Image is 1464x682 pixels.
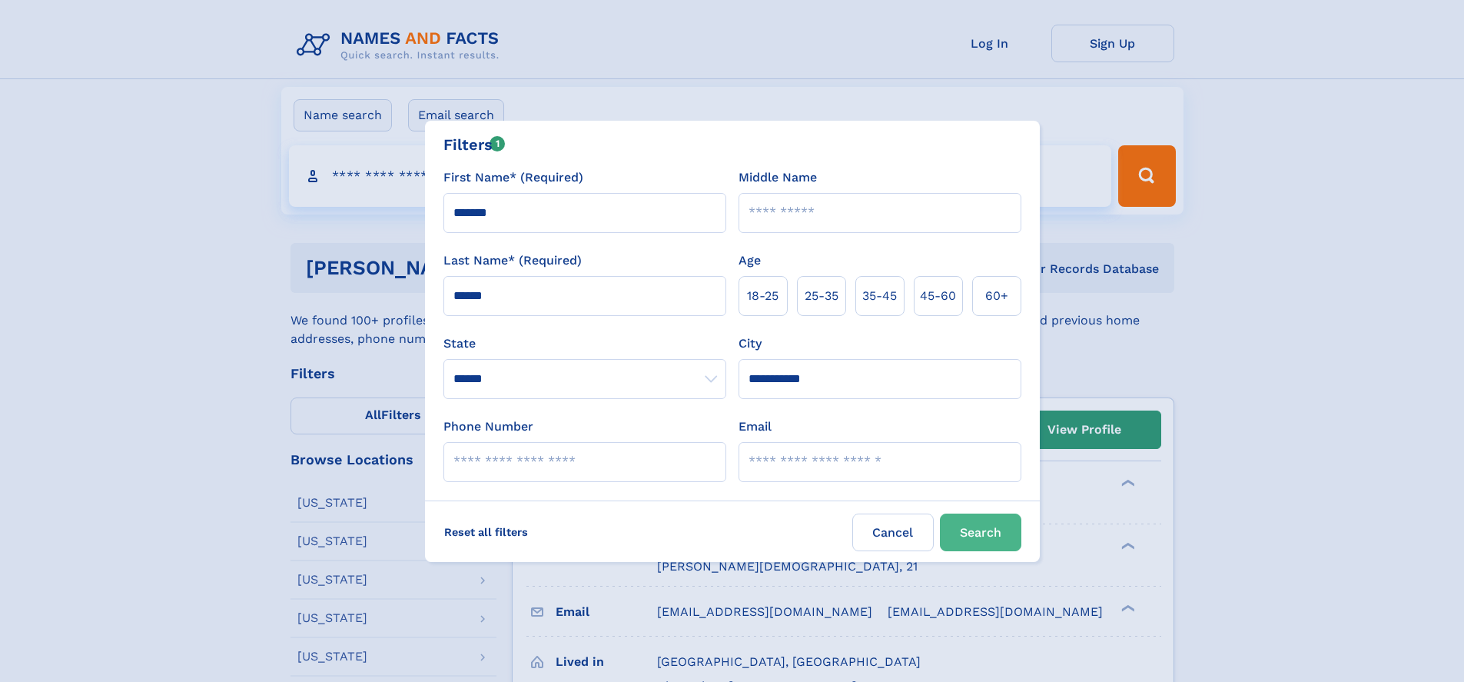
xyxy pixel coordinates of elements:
[985,287,1008,305] span: 60+
[739,418,772,436] label: Email
[443,418,533,436] label: Phone Number
[747,287,778,305] span: 18‑25
[852,514,934,551] label: Cancel
[920,287,956,305] span: 45‑60
[805,287,838,305] span: 25‑35
[739,334,762,353] label: City
[443,251,582,270] label: Last Name* (Required)
[862,287,897,305] span: 35‑45
[739,251,761,270] label: Age
[940,514,1021,551] button: Search
[443,168,583,187] label: First Name* (Required)
[739,168,817,187] label: Middle Name
[443,133,506,156] div: Filters
[434,514,538,551] label: Reset all filters
[443,334,726,353] label: State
